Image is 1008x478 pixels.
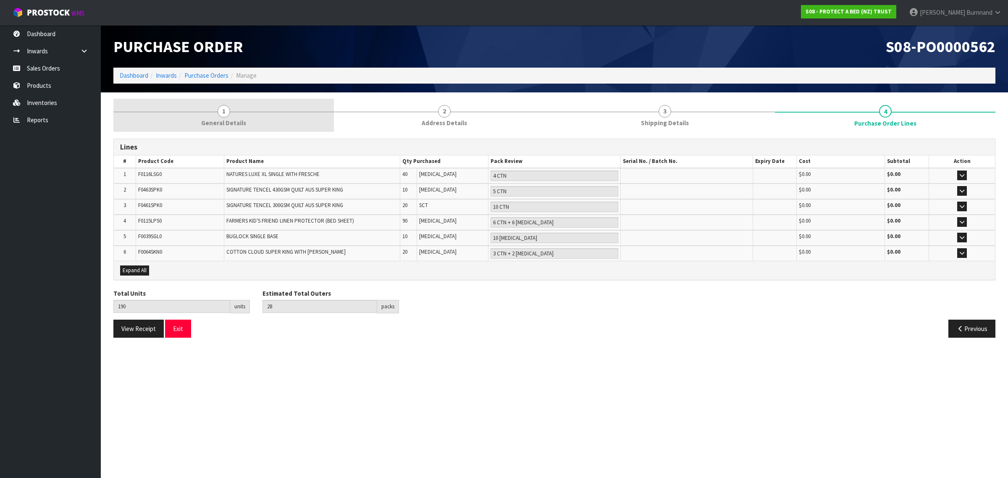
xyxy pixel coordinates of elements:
[419,217,457,224] span: [MEDICAL_DATA]
[226,171,320,178] span: NATURES LUXE XL SINGLE WITH FRESCHE
[886,37,995,56] span: S08-PO0000562
[491,186,618,197] input: Pack Review
[120,143,989,151] h3: Lines
[27,7,70,18] span: ProStock
[262,300,377,313] input: Estimated Total Outers
[224,155,400,168] th: Product Name
[799,186,811,193] span: $0.00
[799,248,811,255] span: $0.00
[879,105,892,118] span: 4
[402,171,407,178] span: 40
[966,8,992,16] span: Burnnand
[226,186,343,193] span: SIGNATURE TENCEL 430GSM QUILT AUS SUPER KING
[138,171,162,178] span: F0116LSG0
[138,248,162,255] span: F0064SKN0
[123,248,126,255] span: 6
[887,171,900,178] strong: $0.00
[419,186,457,193] span: [MEDICAL_DATA]
[491,217,618,228] input: Pack Review
[491,171,618,181] input: Pack Review
[799,217,811,224] span: $0.00
[113,37,243,56] span: Purchase Order
[138,217,162,224] span: F0115LPS0
[422,118,467,127] span: Address Details
[218,105,230,118] span: 1
[799,171,811,178] span: $0.00
[123,233,126,240] span: 5
[138,202,162,209] span: F0461SPK0
[854,119,916,128] span: Purchase Order Lines
[113,132,995,344] span: Purchase Order Lines
[123,171,126,178] span: 1
[123,267,147,274] span: Expand All
[113,320,164,338] button: View Receipt
[402,248,407,255] span: 20
[659,105,671,118] span: 3
[156,71,177,79] a: Inwards
[438,105,451,118] span: 2
[948,320,995,338] button: Previous
[620,155,753,168] th: Serial No. / Batch No.
[138,186,162,193] span: F0463SPK0
[419,202,428,209] span: SCT
[887,248,900,255] strong: $0.00
[201,118,246,127] span: General Details
[138,233,162,240] span: F0039SGL0
[887,186,900,193] strong: $0.00
[113,289,146,298] label: Total Units
[226,202,343,209] span: SIGNATURE TENCEL 300GSM QUILT AUS SUPER KING
[887,217,900,224] strong: $0.00
[491,233,618,243] input: Pack Review
[120,71,148,79] a: Dashboard
[136,155,224,168] th: Product Code
[753,155,797,168] th: Expiry Date
[123,202,126,209] span: 3
[226,217,354,224] span: FARMERS KID'S FRIEND LINEN PROTECTOR (BED SHEET)
[402,186,407,193] span: 10
[262,289,331,298] label: Estimated Total Outers
[402,217,407,224] span: 90
[120,265,149,276] button: Expand All
[123,186,126,193] span: 2
[400,155,488,168] th: Qty Purchased
[165,320,191,338] button: Exit
[419,248,457,255] span: [MEDICAL_DATA]
[123,217,126,224] span: 4
[236,71,257,79] span: Manage
[806,8,892,15] strong: S08 - PROTECT A BED (NZ) TRUST
[887,233,900,240] strong: $0.00
[641,118,689,127] span: Shipping Details
[491,202,618,212] input: Pack Review
[885,155,929,168] th: Subtotal
[230,300,250,313] div: units
[226,248,346,255] span: COTTON CLOUD SUPER KING WITH [PERSON_NAME]
[402,202,407,209] span: 20
[226,233,278,240] span: BUGLOCK SINGLE BASE
[799,202,811,209] span: $0.00
[491,248,618,259] input: Pack Review
[929,155,995,168] th: Action
[114,155,136,168] th: #
[887,202,900,209] strong: $0.00
[402,233,407,240] span: 10
[71,9,84,17] small: WMS
[799,233,811,240] span: $0.00
[419,171,457,178] span: [MEDICAL_DATA]
[920,8,965,16] span: [PERSON_NAME]
[419,233,457,240] span: [MEDICAL_DATA]
[488,155,621,168] th: Pack Review
[377,300,399,313] div: packs
[13,7,23,18] img: cube-alt.png
[184,71,228,79] a: Purchase Orders
[113,300,230,313] input: Total Units
[797,155,885,168] th: Cost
